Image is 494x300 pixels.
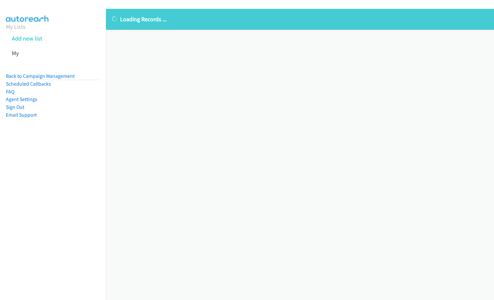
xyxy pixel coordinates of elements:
[6,112,37,118] a: Email Support
[6,89,14,95] a: FAQ
[6,104,24,110] a: Sign Out
[112,15,488,24] p: Loading Records ...
[6,23,26,30] a: My Lists
[6,81,51,87] a: Scheduled Callbacks
[12,35,42,42] a: Add new list
[12,49,19,57] a: My
[6,73,75,79] a: Back to Campaign Management
[6,96,37,102] a: Agent Settings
